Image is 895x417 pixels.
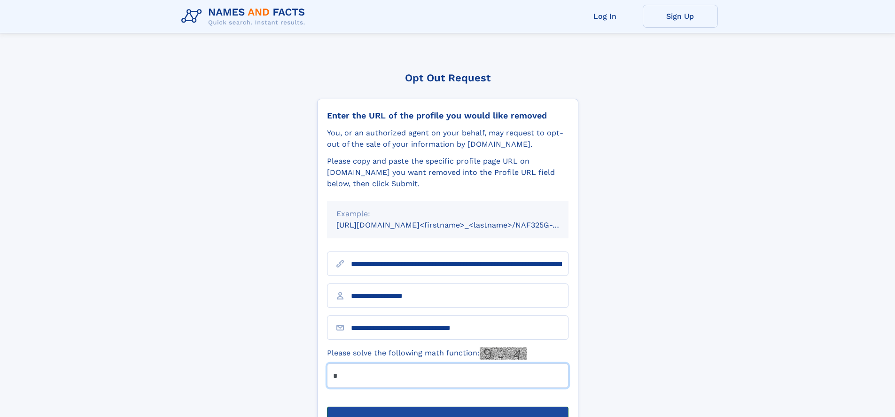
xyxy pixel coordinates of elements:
[336,208,559,220] div: Example:
[317,72,578,84] div: Opt Out Request
[327,156,568,189] div: Please copy and paste the specific profile page URL on [DOMAIN_NAME] you want removed into the Pr...
[327,127,568,150] div: You, or an authorized agent on your behalf, may request to opt-out of the sale of your informatio...
[327,110,568,121] div: Enter the URL of the profile you would like removed
[568,5,643,28] a: Log In
[327,347,527,360] label: Please solve the following math function:
[643,5,718,28] a: Sign Up
[336,220,586,229] small: [URL][DOMAIN_NAME]<firstname>_<lastname>/NAF325G-xxxxxxxx
[178,4,313,29] img: Logo Names and Facts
